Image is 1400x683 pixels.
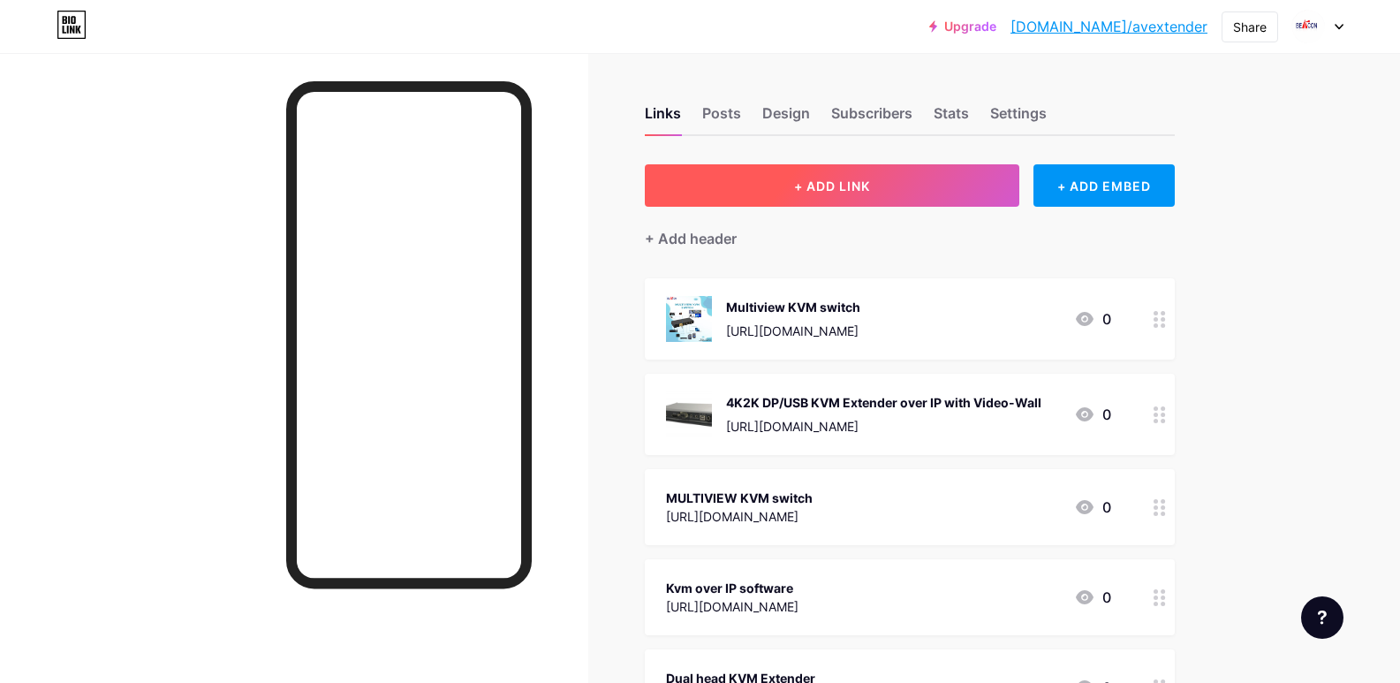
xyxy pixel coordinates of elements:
[1010,16,1207,37] a: [DOMAIN_NAME]/avextender
[794,178,870,194] span: + ADD LINK
[1074,308,1111,330] div: 0
[726,298,860,316] div: Multiview KVM switch
[831,102,912,134] div: Subscribers
[645,102,681,134] div: Links
[762,102,810,134] div: Design
[666,391,712,437] img: 4K2K DP/USB KVM Extender over IP with Video-Wall
[1233,18,1267,36] div: Share
[726,417,1041,436] div: [URL][DOMAIN_NAME]
[990,102,1047,134] div: Settings
[666,579,798,597] div: Kvm over IP software
[1074,587,1111,608] div: 0
[934,102,969,134] div: Stats
[666,296,712,342] img: Multiview KVM switch
[666,507,813,526] div: [URL][DOMAIN_NAME]
[666,489,813,507] div: MULTIVIEW KVM switch
[666,597,798,616] div: [URL][DOMAIN_NAME]
[726,393,1041,412] div: 4K2K DP/USB KVM Extender over IP with Video-Wall
[1074,404,1111,425] div: 0
[726,322,860,340] div: [URL][DOMAIN_NAME]
[929,19,996,34] a: Upgrade
[645,164,1020,207] button: + ADD LINK
[1291,10,1325,43] img: avextender
[645,228,737,249] div: + Add header
[1033,164,1174,207] div: + ADD EMBED
[702,102,741,134] div: Posts
[1074,497,1111,518] div: 0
